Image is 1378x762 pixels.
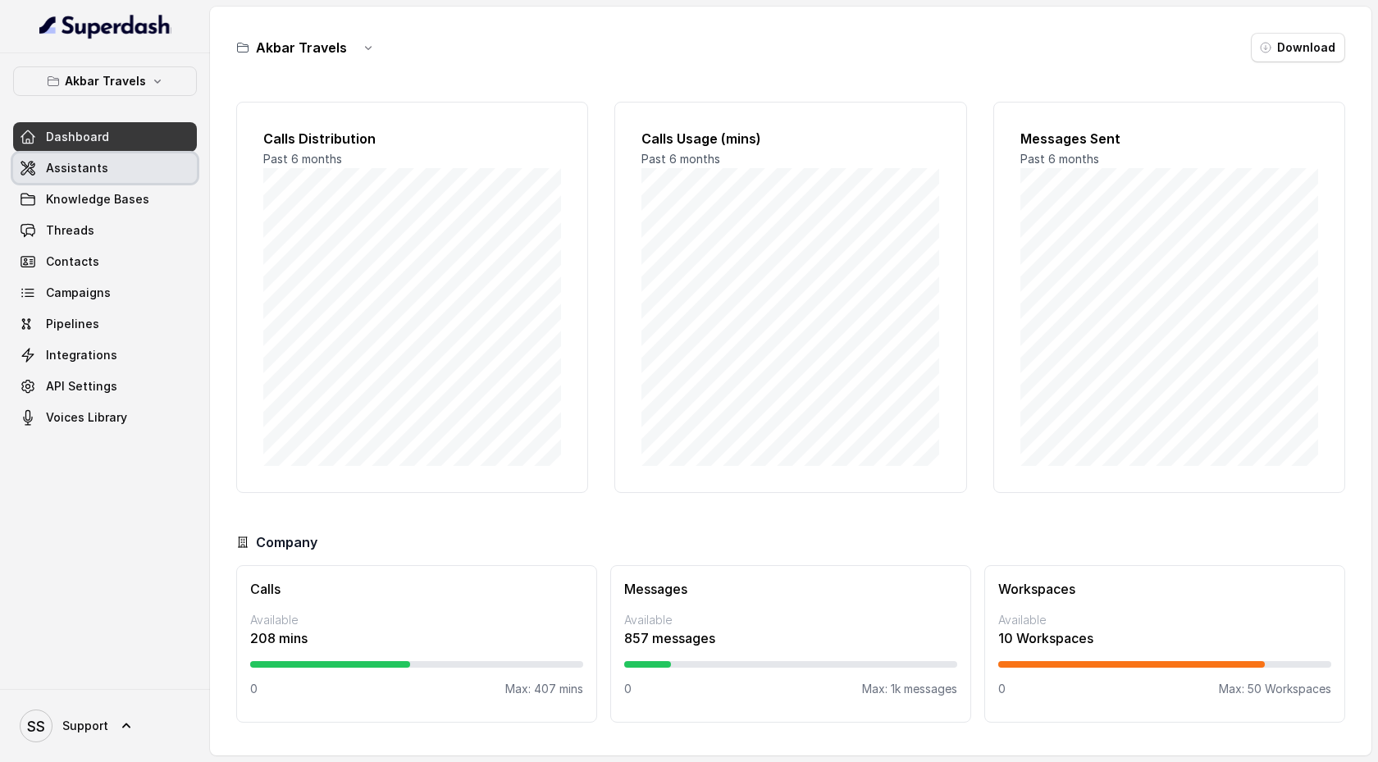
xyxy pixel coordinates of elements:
a: Support [13,703,197,749]
p: Available [624,612,957,628]
a: API Settings [13,372,197,401]
p: Available [250,612,583,628]
span: Assistants [46,160,108,176]
span: Past 6 months [263,152,342,166]
p: Available [998,612,1331,628]
a: Pipelines [13,309,197,339]
h3: Calls [250,579,583,599]
span: Integrations [46,347,117,363]
button: Akbar Travels [13,66,197,96]
span: Dashboard [46,129,109,145]
span: Voices Library [46,409,127,426]
img: light.svg [39,13,171,39]
span: Pipelines [46,316,99,332]
h2: Calls Usage (mins) [641,129,939,148]
h3: Messages [624,579,957,599]
p: Max: 1k messages [862,681,957,697]
p: Akbar Travels [65,71,146,91]
h3: Company [256,532,317,552]
p: Max: 50 Workspaces [1219,681,1331,697]
a: Assistants [13,153,197,183]
a: Contacts [13,247,197,276]
p: 0 [624,681,632,697]
p: 10 Workspaces [998,628,1331,648]
h2: Messages Sent [1020,129,1318,148]
h3: Akbar Travels [256,38,347,57]
a: Integrations [13,340,197,370]
h2: Calls Distribution [263,129,561,148]
span: API Settings [46,378,117,395]
span: Past 6 months [1020,152,1099,166]
a: Campaigns [13,278,197,308]
a: Threads [13,216,197,245]
text: SS [27,718,45,735]
a: Voices Library [13,403,197,432]
button: Download [1251,33,1345,62]
p: 0 [250,681,258,697]
p: 0 [998,681,1006,697]
span: Contacts [46,253,99,270]
span: Threads [46,222,94,239]
a: Knowledge Bases [13,185,197,214]
span: Campaigns [46,285,111,301]
p: 208 mins [250,628,583,648]
a: Dashboard [13,122,197,152]
span: Support [62,718,108,734]
p: 857 messages [624,628,957,648]
span: Knowledge Bases [46,191,149,208]
h3: Workspaces [998,579,1331,599]
p: Max: 407 mins [505,681,583,697]
span: Past 6 months [641,152,720,166]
